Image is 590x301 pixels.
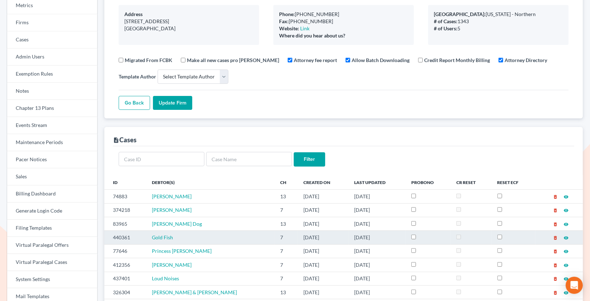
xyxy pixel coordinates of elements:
a: Sales [7,168,97,185]
b: Address [124,11,143,17]
a: Princess [PERSON_NAME] [152,248,212,254]
td: [DATE] [348,285,406,299]
a: Loud Noises [152,275,179,281]
td: [DATE] [348,231,406,244]
a: System Settings [7,271,97,288]
a: Pacer Notices [7,151,97,168]
a: delete_forever [553,289,558,295]
input: Update Firm [153,96,192,110]
i: delete_forever [553,208,558,213]
input: Case ID [119,152,204,166]
div: [STREET_ADDRESS] [124,18,253,25]
th: Last Updated [348,175,406,189]
td: 77646 [104,244,146,258]
i: delete_forever [553,290,558,295]
a: Go Back [119,96,150,110]
td: [DATE] [348,244,406,258]
td: 13 [274,190,298,203]
i: visibility [564,222,569,227]
th: Debtor(s) [146,175,274,189]
i: visibility [564,194,569,199]
th: ProBono [406,175,451,189]
i: description [113,137,119,143]
a: visibility [564,248,569,254]
label: Make all new cases pro [PERSON_NAME] [187,56,279,64]
td: 13 [274,285,298,299]
div: [US_STATE] - Northern [434,11,563,18]
b: [GEOGRAPHIC_DATA]: [434,11,486,17]
a: [PERSON_NAME] & [PERSON_NAME] [152,289,237,295]
td: 440361 [104,231,146,244]
div: [PHONE_NUMBER] [279,11,408,18]
b: Website: [279,25,299,31]
i: visibility [564,276,569,281]
td: 7 [274,258,298,272]
td: 13 [274,217,298,230]
a: Virtual Paralegal Cases [7,254,97,271]
a: delete_forever [553,262,558,268]
a: Virtual Paralegal Offers [7,237,97,254]
label: Credit Report Monthly Billing [424,56,490,64]
i: visibility [564,263,569,268]
i: visibility [564,249,569,254]
td: [DATE] [298,231,348,244]
i: visibility [564,290,569,295]
td: 374218 [104,203,146,217]
td: [DATE] [348,258,406,272]
a: visibility [564,234,569,240]
td: [DATE] [348,203,406,217]
td: [DATE] [298,272,348,285]
a: Chapter 13 Plans [7,100,97,117]
a: Maintenance Periods [7,134,97,151]
th: Created On [298,175,348,189]
th: Reset ECF [492,175,535,189]
a: [PERSON_NAME] [152,262,192,268]
b: # of Cases: [434,18,457,24]
i: delete_forever [553,194,558,199]
th: Ch [274,175,298,189]
td: [DATE] [298,258,348,272]
span: [PERSON_NAME] [152,193,192,199]
a: delete_forever [553,248,558,254]
td: [DATE] [348,272,406,285]
div: 5 [434,25,563,32]
a: delete_forever [553,275,558,281]
i: delete_forever [553,263,558,268]
a: [PERSON_NAME] Dog [152,221,202,227]
td: [DATE] [298,190,348,203]
th: CR Reset [451,175,491,189]
a: Billing Dashboard [7,185,97,203]
a: visibility [564,193,569,199]
a: visibility [564,289,569,295]
div: [PHONE_NUMBER] [279,18,408,25]
a: delete_forever [553,234,558,240]
a: Notes [7,83,97,100]
a: Exemption Rules [7,66,97,83]
td: 7 [274,231,298,244]
a: visibility [564,275,569,281]
a: Events Stream [7,117,97,134]
b: Fax: [279,18,289,24]
a: delete_forever [553,207,558,213]
label: Migrated From FCBK [125,56,172,64]
a: visibility [564,207,569,213]
td: 326304 [104,285,146,299]
label: Allow Batch Downloading [352,56,410,64]
a: Link [300,25,309,31]
td: 7 [274,272,298,285]
div: [GEOGRAPHIC_DATA] [124,25,253,32]
a: Gold Fish [152,234,173,240]
a: visibility [564,262,569,268]
i: delete_forever [553,235,558,240]
a: visibility [564,221,569,227]
td: [DATE] [348,217,406,230]
td: [DATE] [298,285,348,299]
a: [PERSON_NAME] [152,207,192,213]
td: [DATE] [298,244,348,258]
